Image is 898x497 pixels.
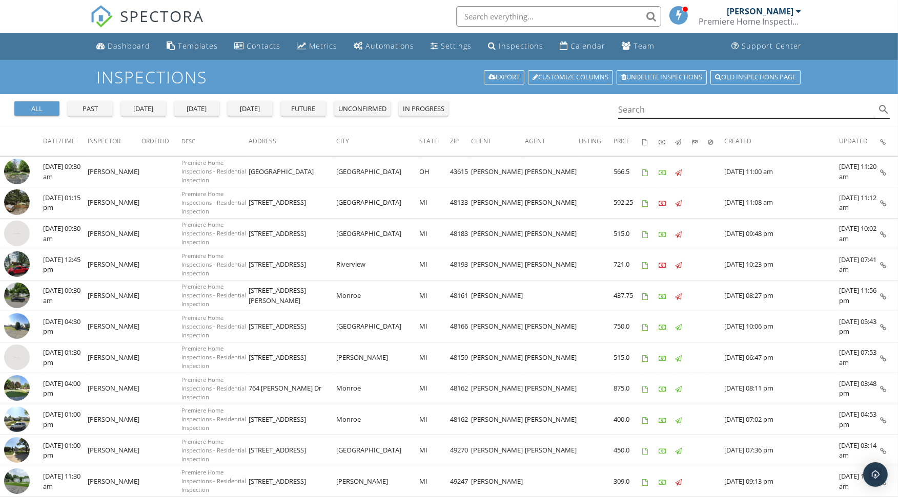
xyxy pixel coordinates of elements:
div: [DATE] [125,104,162,114]
td: [STREET_ADDRESS] [249,311,336,342]
td: [PERSON_NAME] [525,373,579,404]
span: Agent [525,137,545,145]
div: Templates [178,41,218,51]
a: Inspections [484,37,547,56]
th: Paid: Not sorted. [659,127,675,156]
td: 875.0 [614,373,642,404]
td: 764 [PERSON_NAME] Dr [249,373,336,404]
td: 49247 [450,466,471,497]
th: Submitted: Not sorted. [691,127,708,156]
td: 48161 [450,280,471,311]
span: Updated [839,137,868,145]
td: Monroe [336,280,419,311]
th: Updated: Not sorted. [839,127,880,156]
td: [DATE] 03:14 am [839,435,880,466]
div: Contacts [247,41,280,51]
td: [PERSON_NAME] [471,435,525,466]
td: [PERSON_NAME] [525,342,579,373]
td: 48166 [450,311,471,342]
a: Settings [426,37,476,56]
td: 309.0 [614,466,642,497]
td: [DATE] 08:27 pm [724,280,839,311]
td: [PERSON_NAME] [88,373,141,404]
td: [PERSON_NAME] [471,187,525,219]
div: in progress [403,104,444,114]
td: 515.0 [614,342,642,373]
td: 48133 [450,187,471,219]
span: Client [471,137,492,145]
td: [DATE] 11:12 am [839,187,880,219]
td: 437.75 [614,280,642,311]
span: Premiere Home Inspections - Residential Inspection [181,252,246,277]
td: 43615 [450,156,471,187]
a: Metrics [293,37,341,56]
td: [PERSON_NAME] [471,311,525,342]
td: [DATE] 11:56 pm [839,280,880,311]
th: Agreements signed: Not sorted. [642,127,659,156]
td: 48183 [450,218,471,249]
a: Templates [162,37,222,56]
td: [PERSON_NAME] [88,280,141,311]
a: Team [618,37,659,56]
td: [PERSON_NAME] [471,342,525,373]
td: [STREET_ADDRESS] [249,249,336,280]
td: 566.5 [614,156,642,187]
td: [DATE] 12:45 pm [43,249,88,280]
td: OH [419,156,450,187]
td: [PERSON_NAME] [88,156,141,187]
td: [GEOGRAPHIC_DATA] [336,218,419,249]
img: streetview [4,344,30,370]
td: 48162 [450,373,471,404]
img: The Best Home Inspection Software - Spectora [90,5,113,28]
a: Customize Columns [528,70,613,84]
td: [PERSON_NAME] [525,404,579,435]
td: [PERSON_NAME] [88,311,141,342]
img: streetview [4,375,30,401]
a: Calendar [556,37,609,56]
div: Settings [441,41,472,51]
h1: Inspections [96,68,802,86]
td: 515.0 [614,218,642,249]
td: [PERSON_NAME] [471,249,525,280]
button: [DATE] [174,101,219,116]
td: 49270 [450,435,471,466]
td: [PERSON_NAME] [471,156,525,187]
td: [STREET_ADDRESS][PERSON_NAME] [249,280,336,311]
td: MI [419,342,450,373]
td: Monroe [336,404,419,435]
td: [DATE] 11:20 am [839,156,880,187]
td: 48159 [450,342,471,373]
th: Address: Not sorted. [249,127,336,156]
th: Date/Time: Not sorted. [43,127,88,156]
td: [DATE] 09:13 pm [724,466,839,497]
td: 48162 [450,404,471,435]
a: Undelete inspections [617,70,707,84]
td: 750.0 [614,311,642,342]
td: [GEOGRAPHIC_DATA] [249,156,336,187]
a: Contacts [230,37,284,56]
td: [PERSON_NAME] [471,218,525,249]
td: [DATE] 10:06 pm [724,311,839,342]
td: [DATE] 07:41 am [839,249,880,280]
td: [DATE] 10:23 pm [724,249,839,280]
span: Zip [450,137,459,145]
td: [PERSON_NAME] [471,466,525,497]
td: [STREET_ADDRESS] [249,342,336,373]
td: [DATE] 04:30 pm [43,311,88,342]
div: Team [634,41,655,51]
th: Zip: Not sorted. [450,127,471,156]
th: Client: Not sorted. [471,127,525,156]
span: Premiere Home Inspections - Residential Inspection [181,438,246,463]
span: Premiere Home Inspections - Residential Inspection [181,159,246,184]
td: MI [419,404,450,435]
td: [DATE] 04:53 pm [839,404,880,435]
div: Calendar [570,41,605,51]
td: [PERSON_NAME] [471,373,525,404]
td: [PERSON_NAME] [525,187,579,219]
td: [DATE] 09:48 pm [724,218,839,249]
td: [DATE] 07:53 am [839,342,880,373]
td: [PERSON_NAME] [88,187,141,219]
div: Support Center [742,41,802,51]
td: [GEOGRAPHIC_DATA] [336,156,419,187]
img: streetview [4,313,30,339]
